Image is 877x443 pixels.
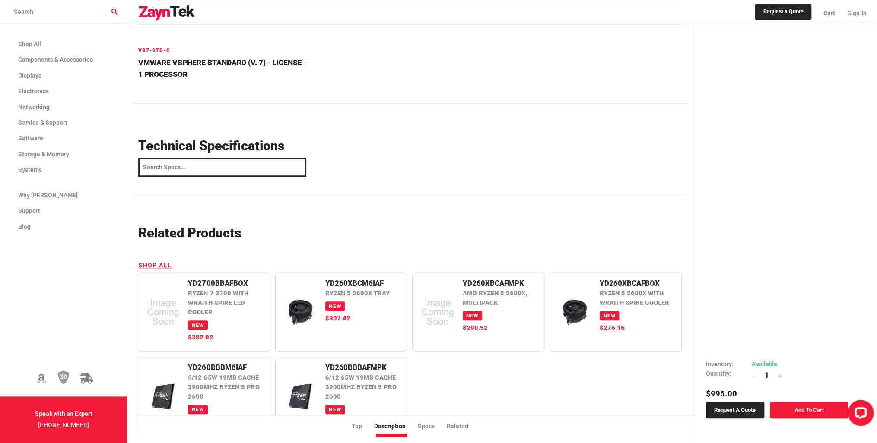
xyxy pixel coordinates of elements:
img: logo [138,5,195,21]
span: Available [752,361,777,368]
a: Sign In [841,2,866,24]
a: YD260XBCAFMPKAMD RYZEN 5 2600X, MULTIPACKNew$290.52 [413,273,544,351]
span: New [600,311,619,320]
img: YD260BBBM6IAF -- 6/12 65W 19MB CACHE 3900MHZ RYZEN 5 PRO 2600 [138,382,182,410]
td: Quantity [706,369,752,381]
p: YD260XBCM6IAF [325,279,400,288]
img: YD260XBCM6IAF -- RYZEN 5 2600X TRAY [276,298,319,326]
span: New [325,405,345,414]
p: RYZEN 5 2600X TRAY [325,288,400,298]
img: YD260XBCAFMPK -- AMD RYZEN 5 2600X, MULTIPACK [413,293,456,331]
p: AMD RYZEN 5 2600X, MULTIPACK [463,288,538,307]
p: RYZEN 7 2700 WITH WRAITH SPIRE LED COOLER [188,288,263,317]
span: New [325,301,345,310]
p: RYZEN 5 2600X WITH WRAITH SPIRE COOLER [600,288,675,307]
h5: $995.00 [706,387,848,400]
p: YD260XBCAFBOX [600,279,675,288]
p: $276.16 [600,323,675,332]
img: YD260XBCAFBOX -- RYZEN 5 2600X WITH WRAITH SPIRE COOLER [550,298,594,326]
a: [PHONE_NUMBER] [38,421,89,428]
a: Cart [817,2,841,24]
h6: VS7-STD-C [138,46,312,54]
strong: Speak with an Expert [35,410,92,417]
a: Request a Quote [755,4,811,20]
span: Service & Support [18,119,67,126]
a: YD260BBBM6IAF6/12 65W 19MB CACHE 3900MHZ RYZEN 5 PRO 2600New$252.35 [138,357,270,435]
span: Support [18,207,40,214]
input: Search Specs... [138,158,306,177]
p: $307.42 [325,313,400,323]
span: Systems [18,166,42,173]
p: YD2700BBAFBOX [188,279,263,288]
span: Storage & Memory [18,151,69,158]
iframe: LiveChat chat widget [841,396,877,433]
li: Top [352,421,374,431]
a: Add To Cart [770,402,848,419]
h3: Related Products [138,225,681,241]
li: Specs [418,421,447,431]
h6: Shop All [138,260,172,270]
span: Displays [18,72,41,79]
span: Blog [18,223,31,230]
span: Components & Accessories [18,56,93,63]
span: New [188,405,207,414]
span: Cart [823,9,835,16]
p: $290.52 [463,323,538,332]
p: 6/12 65W 19MB CACHE 3900MHZ RYZEN 5 PRO 2600 [188,373,263,401]
a: YD260BBBAFMPK6/12 65W 19MB CACHE 3900MHZ RYZEN 5 PRO 2600New$252.35 [276,357,407,435]
span: Networking [18,104,50,111]
span: New [463,311,482,320]
a: YD260XBCAFBOXRYZEN 5 2600X WITH WRAITH SPIRE COOLERNew$276.16 [550,273,681,351]
p: $382.02 [188,332,263,342]
p: 6/12 65W 19MB CACHE 3900MHZ RYZEN 5 PRO 2600 [325,373,400,401]
img: YD2700BBAFBOX -- RYZEN 7 2700 WITH WRAITH SPIRE LED COOLER [138,293,182,331]
span: Why [PERSON_NAME] [18,192,78,199]
span: New [188,320,207,329]
span: Electronics [18,88,49,95]
span: Software [18,135,43,142]
li: Related [447,421,480,431]
a: YD2700BBAFBOXRYZEN 7 2700 WITH WRAITH SPIRE LED COOLERNew$382.02 [138,273,270,351]
a: YD260XBCM6IAFRYZEN 5 2600X TRAYNew$307.42 [276,273,407,351]
td: Inventory [706,360,752,369]
p: YD260BBBAFMPK [325,363,400,373]
h4: VMWARE VSPHERE STANDARD (V. 7) - LICENSE - 1 PROCESSOR [138,57,312,80]
li: Description [374,421,418,431]
a: Request a Quote [706,402,764,419]
p: YD260BBBM6IAF [188,363,263,373]
img: 30 Day Return Policy [57,370,70,385]
p: YD260XBCAFMPK [463,279,538,288]
span: Shop All [18,41,41,47]
img: YD260BBBAFMPK -- 6/12 65W 19MB CACHE 3900MHZ RYZEN 5 PRO 2600 [276,382,319,410]
h3: Technical Specifications [138,138,312,154]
